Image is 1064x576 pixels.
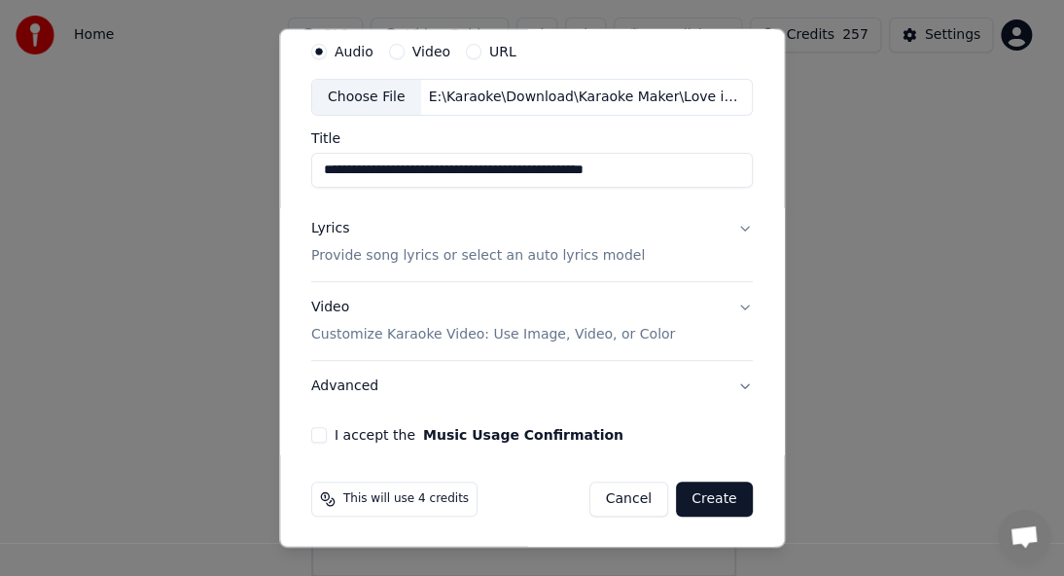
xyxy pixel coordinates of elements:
[311,131,753,145] label: Title
[489,45,516,58] label: URL
[311,219,349,238] div: Lyrics
[311,361,753,412] button: Advanced
[312,80,421,115] div: Choose File
[335,45,373,58] label: Audio
[343,491,469,507] span: This will use 4 credits
[311,325,675,344] p: Customize Karaoke Video: Use Image, Video, or Color
[311,246,645,266] p: Provide song lyrics or select an auto lyrics model
[423,428,623,442] button: I accept the
[311,282,753,360] button: VideoCustomize Karaoke Video: Use Image, Video, or Color
[335,428,623,442] label: I accept the
[311,203,753,281] button: LyricsProvide song lyrics or select an auto lyrics model
[421,88,752,107] div: E:\Karaoke\Download\Karaoke Maker\Love is Love [PERSON_NAME] (Don't Be Cruel) - Sameeu.MP3
[676,482,753,517] button: Create
[589,482,668,517] button: Cancel
[311,298,675,344] div: Video
[412,45,450,58] label: Video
